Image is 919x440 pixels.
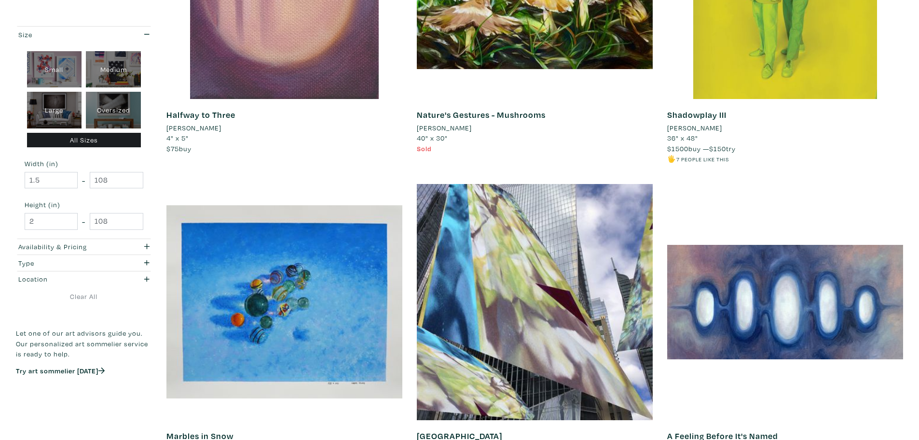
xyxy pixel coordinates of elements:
[166,133,189,142] span: 4" x 5"
[166,109,235,120] a: Halfway to Three
[18,274,113,284] div: Location
[16,255,152,271] button: Type
[16,366,105,375] a: Try art sommelier [DATE]
[27,92,82,128] div: Large
[417,133,448,142] span: 40" x 30"
[16,239,152,255] button: Availability & Pricing
[667,144,688,153] span: $1500
[18,29,113,40] div: Size
[166,144,192,153] span: buy
[667,123,903,133] a: [PERSON_NAME]
[18,241,113,252] div: Availability & Pricing
[16,271,152,287] button: Location
[82,174,85,187] span: -
[16,27,152,43] button: Size
[166,123,221,133] li: [PERSON_NAME]
[16,385,152,406] iframe: Customer reviews powered by Trustpilot
[16,328,152,359] p: Let one of our art advisors guide you. Our personalized art sommelier service is ready to help.
[25,160,143,167] small: Width (in)
[27,133,141,148] div: All Sizes
[667,109,727,120] a: Shadowplay III
[417,144,432,153] span: Sold
[18,258,113,269] div: Type
[86,51,141,88] div: Medium
[667,133,698,142] span: 36" x 48"
[667,144,736,153] span: buy — try
[166,144,179,153] span: $75
[27,51,82,88] div: Small
[417,123,472,133] li: [PERSON_NAME]
[417,109,546,120] a: Nature's Gestures - Mushrooms
[667,154,903,164] li: 🖐️
[667,123,722,133] li: [PERSON_NAME]
[166,123,402,133] a: [PERSON_NAME]
[82,215,85,228] span: -
[25,201,143,208] small: Height (in)
[16,291,152,302] a: Clear All
[86,92,141,128] div: Oversized
[676,156,729,163] small: 7 people like this
[709,144,726,153] span: $150
[417,123,653,133] a: [PERSON_NAME]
